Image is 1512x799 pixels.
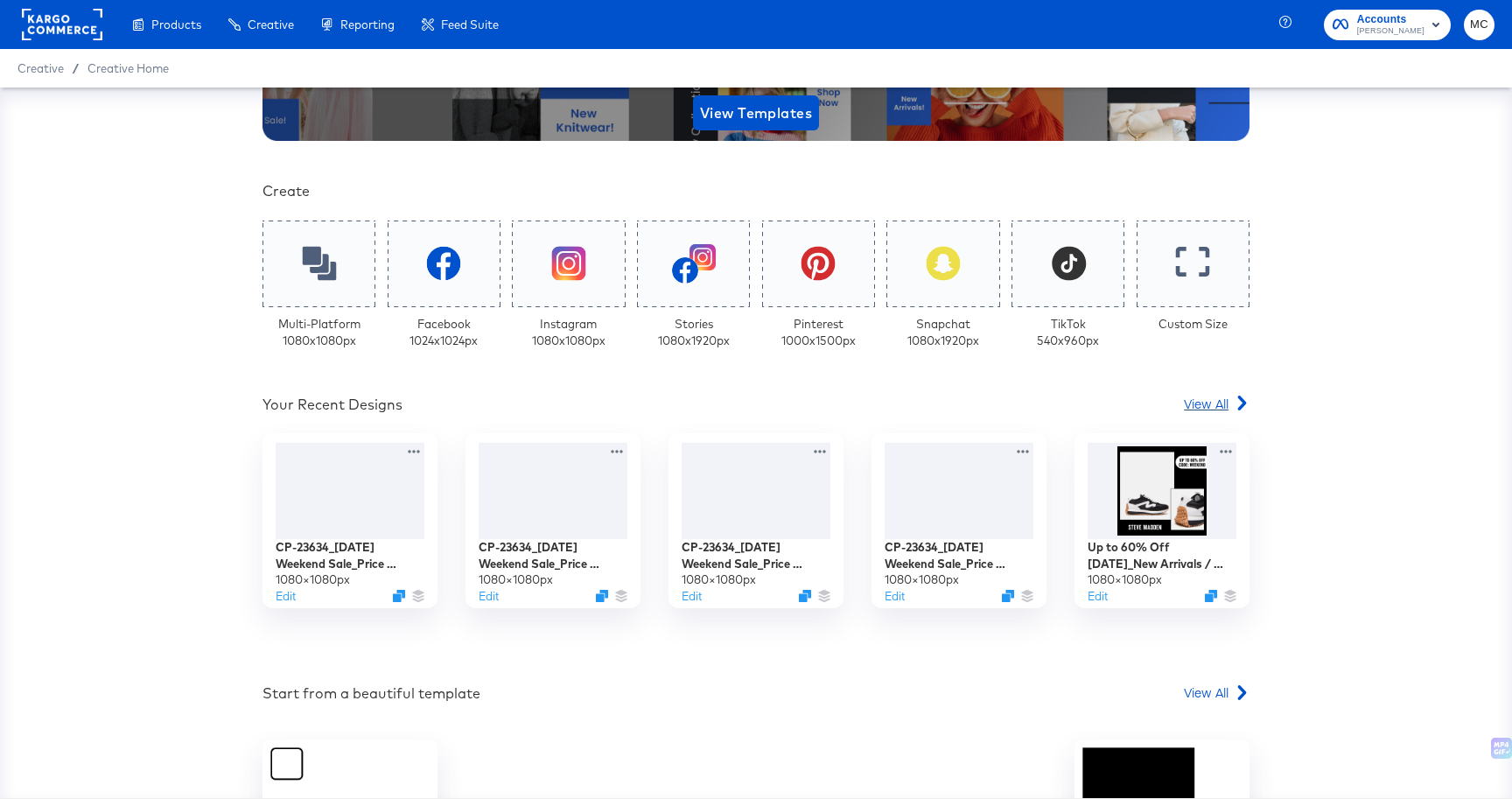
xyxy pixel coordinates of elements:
[276,539,424,571] div: CP-23634_[DATE] Weekend Sale_Price Strike_Single_V2
[1184,683,1249,709] a: View All
[479,588,499,605] button: Edit
[1184,395,1249,420] a: View All
[781,316,856,348] div: Pinterest 1000 x 1500 px
[1357,25,1424,39] span: [PERSON_NAME]
[409,316,478,348] div: Facebook 1024 x 1024 px
[700,101,812,125] span: View Templates
[885,539,1033,571] div: CP-23634_[DATE] Weekend Sale_Price Strike_Multi
[532,316,605,348] div: Instagram 1080 x 1080 px
[871,433,1046,608] div: CP-23634_[DATE] Weekend Sale_Price Strike_Multi1080×1080pxEditDuplicate
[248,18,294,32] span: Creative
[1324,10,1451,40] button: Accounts[PERSON_NAME]
[1184,683,1228,701] span: View All
[658,316,730,348] div: Stories 1080 x 1920 px
[799,590,811,602] svg: Duplicate
[1464,10,1494,40] button: MC
[262,181,1249,201] div: Create
[596,590,608,602] svg: Duplicate
[1471,15,1487,35] span: MC
[885,588,905,605] button: Edit
[1205,590,1217,602] svg: Duplicate
[393,590,405,602] svg: Duplicate
[1158,316,1228,333] div: Custom Size
[276,588,296,605] button: Edit
[682,539,830,571] div: CP-23634_[DATE] Weekend Sale_Price Strike_Single
[151,18,201,32] span: Products
[1088,539,1236,571] div: Up to 60% Off [DATE]_New Arrivals / Most Wanted Multi_Meta
[87,61,169,75] a: Creative Home
[262,433,437,608] div: CP-23634_[DATE] Weekend Sale_Price Strike_Single_V21080×1080pxEditDuplicate
[278,316,360,348] div: Multi-Platform 1080 x 1080 px
[1037,316,1099,348] div: TikTok 540 x 960 px
[1357,11,1424,29] span: Accounts
[441,18,499,32] span: Feed Suite
[465,433,640,608] div: CP-23634_[DATE] Weekend Sale_Price Strike_Multi_V21080×1080pxEditDuplicate
[885,571,959,588] div: 1080 × 1080 px
[479,539,627,571] div: CP-23634_[DATE] Weekend Sale_Price Strike_Multi_V2
[907,316,979,348] div: Snapchat 1080 x 1920 px
[1074,433,1249,608] div: Up to 60% Off [DATE]_New Arrivals / Most Wanted Multi_Meta1080×1080pxEditDuplicate
[693,95,819,130] button: View Templates
[479,571,553,588] div: 1080 × 1080 px
[262,683,480,704] div: Start from a beautiful template
[682,588,702,605] button: Edit
[64,61,87,75] span: /
[262,395,402,415] div: Your Recent Designs
[17,61,64,75] span: Creative
[276,571,350,588] div: 1080 × 1080 px
[340,18,395,32] span: Reporting
[1184,395,1228,412] span: View All
[1002,590,1014,602] svg: Duplicate
[668,433,843,608] div: CP-23634_[DATE] Weekend Sale_Price Strike_Single1080×1080pxEditDuplicate
[1088,571,1162,588] div: 1080 × 1080 px
[1088,588,1108,605] button: Edit
[682,571,756,588] div: 1080 × 1080 px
